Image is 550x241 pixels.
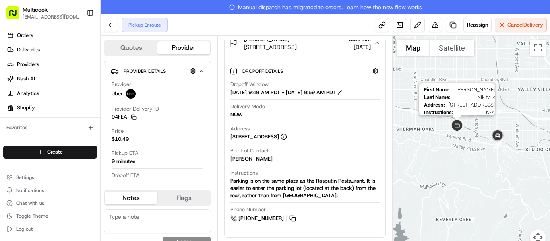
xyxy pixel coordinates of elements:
button: Log out [3,223,97,235]
div: [PERSON_NAME][STREET_ADDRESS]9:59 AM[DATE] [225,56,385,237]
a: Providers [3,58,100,71]
div: We're available if you need us! [36,85,111,91]
img: uber-new-logo.jpeg [126,89,136,99]
span: Dropoff Window [230,81,269,88]
span: Wisdom [PERSON_NAME] [25,125,86,131]
span: Nash AI [17,75,35,82]
input: Clear [21,52,133,60]
span: Provider Details [124,68,166,74]
a: [PHONE_NUMBER] [230,214,297,223]
button: Provider [157,41,210,54]
span: Analytics [17,90,39,97]
span: • [87,125,90,131]
span: Cancel Delivery [507,21,543,29]
span: Pickup ETA [112,150,139,157]
p: Welcome 👋 [8,32,147,45]
span: Last Name : [424,94,451,100]
span: Wisdom [PERSON_NAME] [25,146,86,153]
div: Parking is on the same plaza as the Rasputin Restaurant. It is easier to enter the parking lot (l... [230,177,380,199]
a: 📗Knowledge Base [5,177,65,191]
div: Favorites [3,121,97,134]
div: [DATE] 9:49 AM PDT - [DATE] 9:59 AM PDT [230,89,343,96]
span: Log out [16,226,33,232]
span: Point of Contact [230,147,269,154]
div: Start new chat [36,77,132,85]
span: Reassign [467,21,488,29]
span: Nikityuk [454,94,495,100]
button: Toggle fullscreen view [530,40,546,56]
span: Dropoff ETA [112,172,140,179]
button: [PERSON_NAME][STREET_ADDRESS]9:59 AM[DATE] [225,30,385,56]
button: Multicook [23,6,48,14]
span: [PERSON_NAME] [454,87,495,93]
span: Phone Number [230,206,266,213]
div: [PERSON_NAME] [230,155,273,163]
span: Pylon [80,181,97,187]
span: Shopify [17,104,35,111]
span: Create [47,148,63,156]
span: Toggle Theme [16,213,48,219]
span: Provider Delivery ID [112,105,159,113]
span: [DATE] [349,43,371,51]
button: Show satellite imagery [430,40,474,56]
span: Dropoff Details [242,68,285,74]
img: Shopify logo [7,105,14,111]
a: Analytics [3,87,100,100]
button: Quotes [105,41,157,54]
span: First Name : [424,87,451,93]
span: Delivery Mode [230,103,265,110]
a: Powered byPylon [57,181,97,187]
img: 4281594248423_2fcf9dad9f2a874258b8_72.png [17,77,31,91]
span: Settings [16,174,34,181]
button: Multicook[EMAIL_ADDRESS][DOMAIN_NAME] [3,3,83,23]
span: Providers [17,61,39,68]
button: CancelDelivery [495,18,547,32]
span: Instructions [230,169,258,177]
span: Address [230,125,250,132]
img: Nash [8,8,24,24]
button: Notes [105,192,157,204]
span: Orders [17,32,33,39]
span: [DATE] [92,125,108,131]
img: Wisdom Oko [8,117,21,133]
img: Wisdom Oko [8,139,21,154]
span: Price [112,128,124,135]
span: Deliveries [17,46,40,54]
span: $10.49 [112,136,129,143]
img: 1736555255976-a54dd68f-1ca7-489b-9aae-adbdc363a1c4 [16,125,23,132]
span: Manual dispatch has migrated to orders. Learn how the new flow works [229,3,422,11]
span: Chat with us! [16,200,45,206]
button: 94FEA [112,113,137,121]
span: Address : [424,102,445,108]
button: [EMAIL_ADDRESS][DOMAIN_NAME] [23,14,80,20]
button: Flags [157,192,210,204]
div: 9 minutes [112,158,135,165]
span: • [87,146,90,153]
button: Reassign [463,18,492,32]
div: Past conversations [8,105,54,111]
button: Chat with us! [3,198,97,209]
span: [STREET_ADDRESS] [449,102,495,108]
span: Instructions : [424,109,453,115]
a: 💻API Documentation [65,177,132,191]
button: Notifications [3,185,97,196]
button: Create [3,146,97,159]
span: [STREET_ADDRESS] [244,43,297,51]
div: 2 [490,137,505,152]
button: Provider Details [111,64,204,78]
span: Notifications [16,187,44,194]
button: See all [125,103,147,113]
div: NOW [230,111,243,118]
span: Provider [112,81,131,88]
button: Settings [3,172,97,183]
img: 1736555255976-a54dd68f-1ca7-489b-9aae-adbdc363a1c4 [16,147,23,153]
span: Uber [112,90,123,97]
img: 1736555255976-a54dd68f-1ca7-489b-9aae-adbdc363a1c4 [8,77,23,91]
a: Nash AI [3,72,100,85]
button: Show street map [397,40,430,56]
span: N/A [457,109,495,115]
a: Orders [3,29,100,42]
span: [DATE] [92,146,108,153]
